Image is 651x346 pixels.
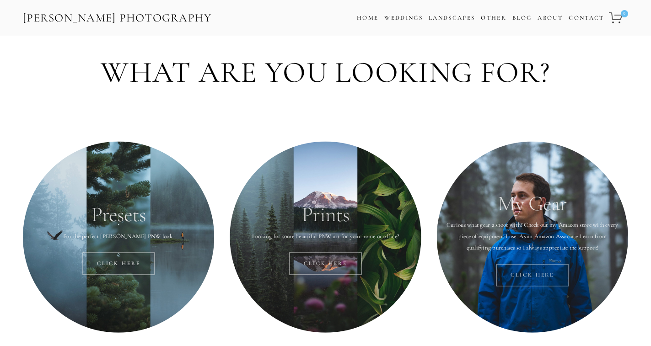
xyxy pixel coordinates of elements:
h1: What are you looking for? [23,56,628,89]
a: Weddings [384,14,423,21]
a: Click here [496,264,569,287]
a: 0 items in cart [608,7,629,29]
a: Click here [82,252,155,275]
a: Contact [569,11,604,25]
a: Click Here [289,252,362,275]
a: Home [357,11,378,25]
span: 0 [621,10,628,17]
a: Blog [512,11,532,25]
a: About [538,11,563,25]
a: [PERSON_NAME] Photography [22,8,213,28]
a: Landscapes [429,14,475,21]
a: Other [481,14,506,21]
